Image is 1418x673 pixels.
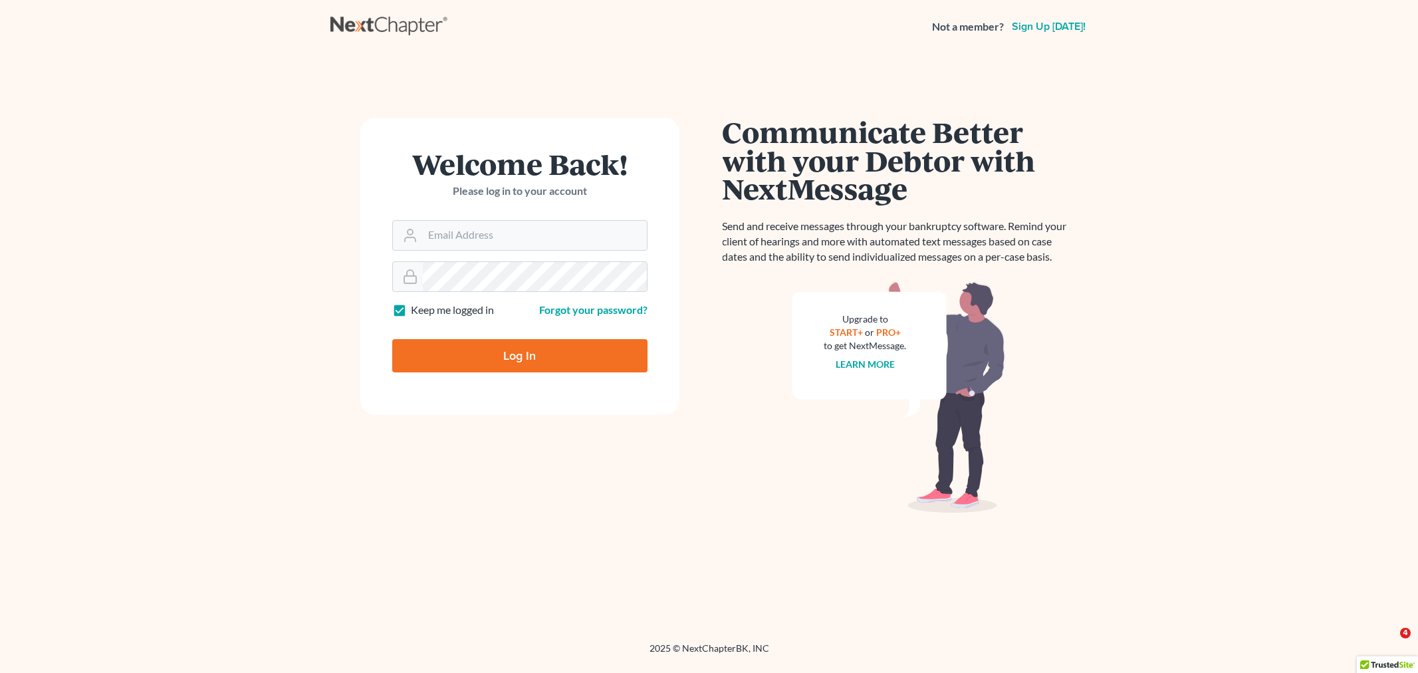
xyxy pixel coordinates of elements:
[1400,628,1411,638] span: 4
[392,184,648,199] p: Please log in to your account
[824,339,907,352] div: to get NextMessage.
[392,150,648,178] h1: Welcome Back!
[932,19,1004,35] strong: Not a member?
[1373,628,1405,660] iframe: Intercom live chat
[830,327,863,338] a: START+
[876,327,901,338] a: PRO+
[824,313,907,326] div: Upgrade to
[836,358,895,370] a: Learn more
[865,327,874,338] span: or
[723,219,1075,265] p: Send and receive messages through your bankruptcy software. Remind your client of hearings and mo...
[330,642,1088,666] div: 2025 © NextChapterBK, INC
[423,221,647,250] input: Email Address
[723,118,1075,203] h1: Communicate Better with your Debtor with NextMessage
[792,281,1005,513] img: nextmessage_bg-59042aed3d76b12b5cd301f8e5b87938c9018125f34e5fa2b7a6b67550977c72.svg
[1009,21,1088,32] a: Sign up [DATE]!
